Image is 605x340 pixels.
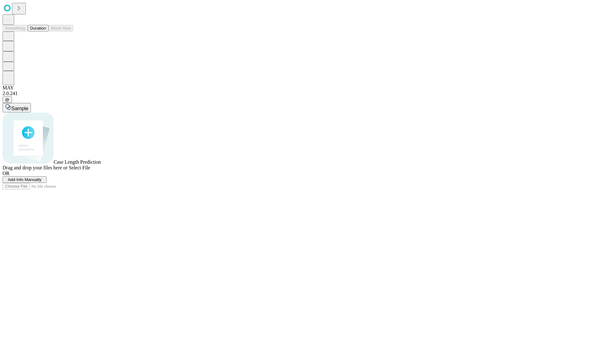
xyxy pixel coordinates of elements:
[28,25,49,31] button: Duration
[3,25,28,31] button: Smoothing
[8,177,42,182] span: Add Info Manually
[3,176,47,183] button: Add Info Manually
[11,106,28,111] span: Sample
[3,103,31,112] button: Sample
[49,25,73,31] button: Block Size
[5,97,9,102] span: @
[3,91,602,96] div: 2.0.241
[3,85,602,91] div: MAY
[69,165,90,170] span: Select File
[54,159,101,165] span: Case Length Prediction
[3,165,67,170] span: Drag and drop your files here or
[3,171,9,176] span: OR
[3,96,12,103] button: @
